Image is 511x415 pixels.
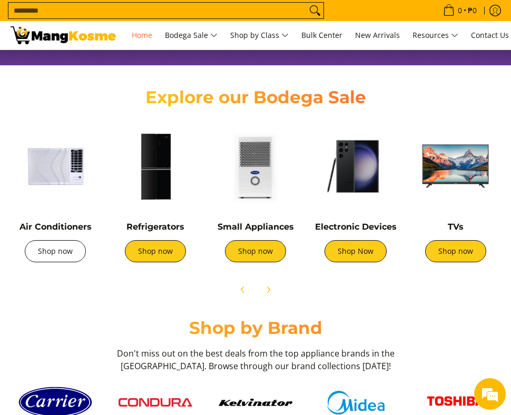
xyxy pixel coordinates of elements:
img: Refrigerators [111,122,200,211]
a: Shop now [125,240,186,262]
span: Contact Us [471,30,509,40]
img: Air Conditioners [11,122,100,211]
img: Small Appliances [211,122,300,211]
button: Next [257,278,280,301]
a: Small Appliances [218,222,294,232]
span: Home [132,30,152,40]
a: Shop now [425,240,486,262]
img: Mang Kosme: Your Home Appliances Warehouse Sale Partner! [11,26,116,44]
span: New Arrivals [355,30,400,40]
img: Midea logo 405e5d5e af7e 429b b899 c48f4df307b6 [319,391,392,414]
span: • [440,5,480,16]
span: ₱0 [466,7,478,14]
a: Bulk Center [296,21,348,50]
img: TVs [411,122,500,211]
button: Previous [231,278,254,301]
a: Shop Now [325,240,387,262]
a: TVs [448,222,464,232]
a: Shop now [25,240,86,262]
a: Resources [407,21,464,50]
img: Electronic Devices [311,122,400,211]
a: Air Conditioners [19,222,92,232]
a: Shop now [225,240,286,262]
a: Kelvinator button 9a26f67e caed 448c 806d e01e406ddbdc [211,399,300,406]
span: Bulk Center [301,30,342,40]
a: Midea logo 405e5d5e af7e 429b b899 c48f4df307b6 [311,391,400,414]
h2: Shop by Brand [11,317,500,339]
a: New Arrivals [350,21,405,50]
span: Bodega Sale [165,29,218,42]
h3: Don't miss out on the best deals from the top appliance brands in the [GEOGRAPHIC_DATA]. Browse t... [113,347,398,372]
h2: Explore our Bodega Sale [136,86,376,108]
a: Refrigerators [126,222,184,232]
img: Condura logo red [119,398,192,407]
a: Home [126,21,158,50]
button: Search [307,3,323,18]
span: 0 [456,7,464,14]
a: Condura logo red [111,398,200,407]
span: Shop by Class [230,29,289,42]
a: Shop by Class [225,21,294,50]
a: Electronic Devices [315,222,397,232]
a: Bodega Sale [160,21,223,50]
span: Resources [412,29,458,42]
img: Kelvinator button 9a26f67e caed 448c 806d e01e406ddbdc [219,399,292,406]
